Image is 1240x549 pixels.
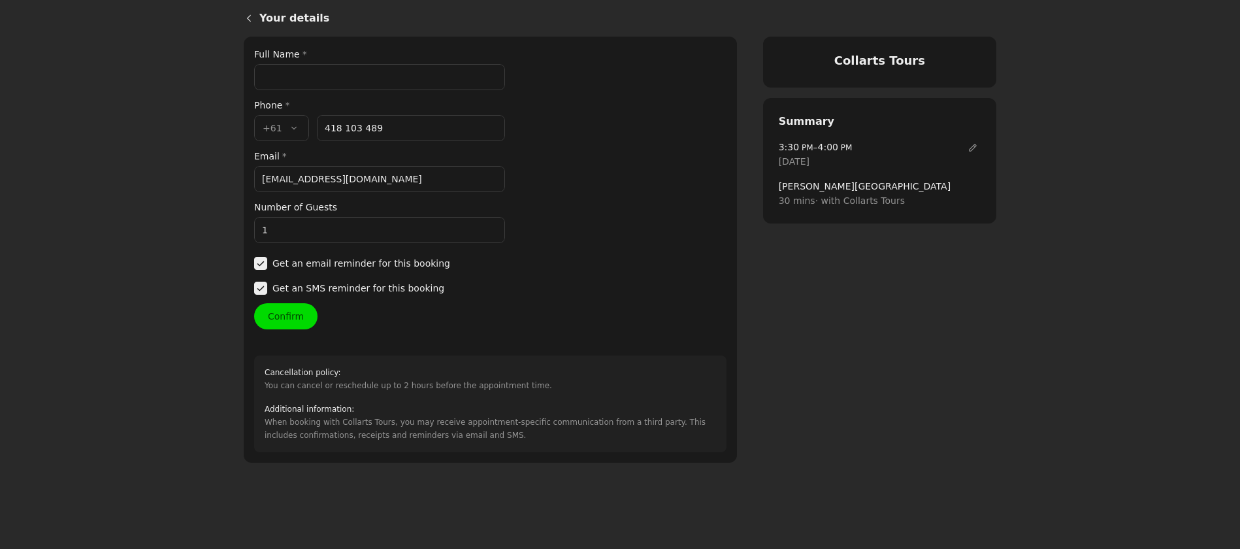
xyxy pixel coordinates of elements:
[254,98,505,112] div: Phone
[265,366,552,379] h2: Cancellation policy :
[265,403,716,442] div: When booking with Collarts Tours, you may receive appointment-specific communication from a third...
[779,140,853,154] span: –
[799,143,813,152] span: PM
[818,142,838,152] span: 4:00
[779,114,981,129] h2: Summary
[254,149,505,163] label: Email
[254,200,505,214] label: Number of Guests
[254,47,505,61] label: Full Name
[779,154,809,169] span: [DATE]
[254,256,267,271] span: ​
[965,140,981,156] span: ​
[272,281,444,295] span: Get an SMS reminder for this booking
[272,256,450,271] span: Get an email reminder for this booking
[965,140,981,156] button: Edit date and time
[254,115,309,141] button: +61
[779,142,799,152] span: 3:30
[779,193,981,208] span: 30 mins · with Collarts Tours
[254,303,318,329] button: Confirm
[265,403,716,416] h2: Additional information :
[254,281,267,295] span: ​
[838,143,852,152] span: PM
[259,10,996,26] h1: Your details
[779,179,981,193] span: [PERSON_NAME][GEOGRAPHIC_DATA]
[779,52,981,69] h4: Collarts Tours
[265,366,552,392] div: You can cancel or reschedule up to 2 hours before the appointment time.
[233,3,259,34] a: Back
